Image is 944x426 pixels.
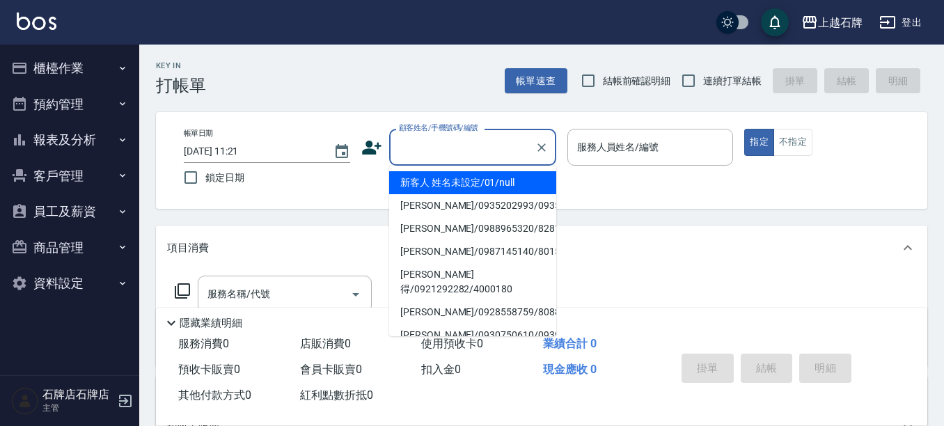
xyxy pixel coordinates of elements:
li: [PERSON_NAME]/0935202993/0935202993 [389,194,556,217]
button: 上越石牌 [796,8,868,37]
span: 扣入金 0 [421,363,461,376]
button: 報表及分析 [6,122,134,158]
span: 紅利點數折抵 0 [300,388,373,402]
button: 員工及薪資 [6,194,134,230]
div: 上越石牌 [818,14,863,31]
button: Choose date, selected date is 2025-09-11 [325,135,359,168]
span: 連續打單結帳 [703,74,762,88]
li: [PERSON_NAME]/0928558759/8088 [389,301,556,324]
button: 櫃檯作業 [6,50,134,86]
span: 鎖定日期 [205,171,244,185]
p: 隱藏業績明細 [180,316,242,331]
input: YYYY/MM/DD hh:mm [184,140,320,163]
div: 項目消費 [156,226,927,270]
button: save [761,8,789,36]
h5: 石牌店石牌店 [42,388,113,402]
label: 帳單日期 [184,128,213,139]
button: Open [345,283,367,306]
li: [PERSON_NAME]/0987145140/8015 [389,240,556,263]
span: 結帳前確認明細 [603,74,671,88]
button: 資料設定 [6,265,134,301]
span: 預收卡販賣 0 [178,363,240,376]
li: [PERSON_NAME]得/0921292282/4000180 [389,263,556,301]
button: 客戶管理 [6,158,134,194]
button: 不指定 [773,129,812,156]
span: 店販消費 0 [300,337,351,350]
p: 項目消費 [167,241,209,255]
h3: 打帳單 [156,76,206,95]
span: 業績合計 0 [543,337,597,350]
li: [PERSON_NAME]/0930750610/0930756610 [389,324,556,347]
span: 其他付款方式 0 [178,388,251,402]
button: 指定 [744,129,774,156]
span: 服務消費 0 [178,337,229,350]
span: 會員卡販賣 0 [300,363,362,376]
button: Clear [532,138,551,157]
span: 使用預收卡 0 [421,337,483,350]
button: 商品管理 [6,230,134,266]
li: [PERSON_NAME]/0988965320/8281 [389,217,556,240]
button: 預約管理 [6,86,134,123]
button: 登出 [874,10,927,35]
h2: Key In [156,61,206,70]
img: Logo [17,13,56,30]
button: 帳單速查 [505,68,567,94]
label: 顧客姓名/手機號碼/編號 [399,123,478,133]
p: 主管 [42,402,113,414]
li: 新客人 姓名未設定/01/null [389,171,556,194]
span: 現金應收 0 [543,363,597,376]
img: Person [11,387,39,415]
